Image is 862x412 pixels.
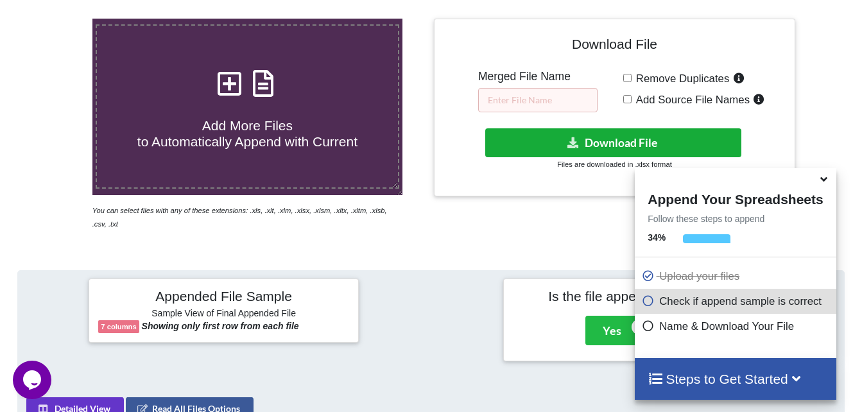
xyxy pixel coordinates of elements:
[632,73,730,85] span: Remove Duplicates
[641,318,832,334] p: Name & Download Your File
[641,268,832,284] p: Upload your files
[641,293,832,309] p: Check if append sample is correct
[478,70,598,83] h5: Merged File Name
[635,212,836,225] p: Follow these steps to append
[98,308,349,321] h6: Sample View of Final Appended File
[557,160,671,168] small: Files are downloaded in .xlsx format
[648,232,666,243] b: 34 %
[632,94,750,106] span: Add Source File Names
[13,361,54,399] iframe: chat widget
[585,316,639,345] button: Yes
[92,207,387,228] i: You can select files with any of these extensions: .xls, .xlt, .xlm, .xlsx, .xlsm, .xltx, .xltm, ...
[444,28,785,65] h4: Download File
[648,371,823,387] h4: Steps to Get Started
[142,321,299,331] b: Showing only first row from each file
[485,128,741,157] button: Download File
[98,288,349,306] h4: Appended File Sample
[635,188,836,207] h4: Append Your Spreadsheets
[101,323,136,330] b: 7 columns
[478,88,598,112] input: Enter File Name
[137,118,358,149] span: Add More Files to Automatically Append with Current
[513,288,764,304] h4: Is the file appended correctly?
